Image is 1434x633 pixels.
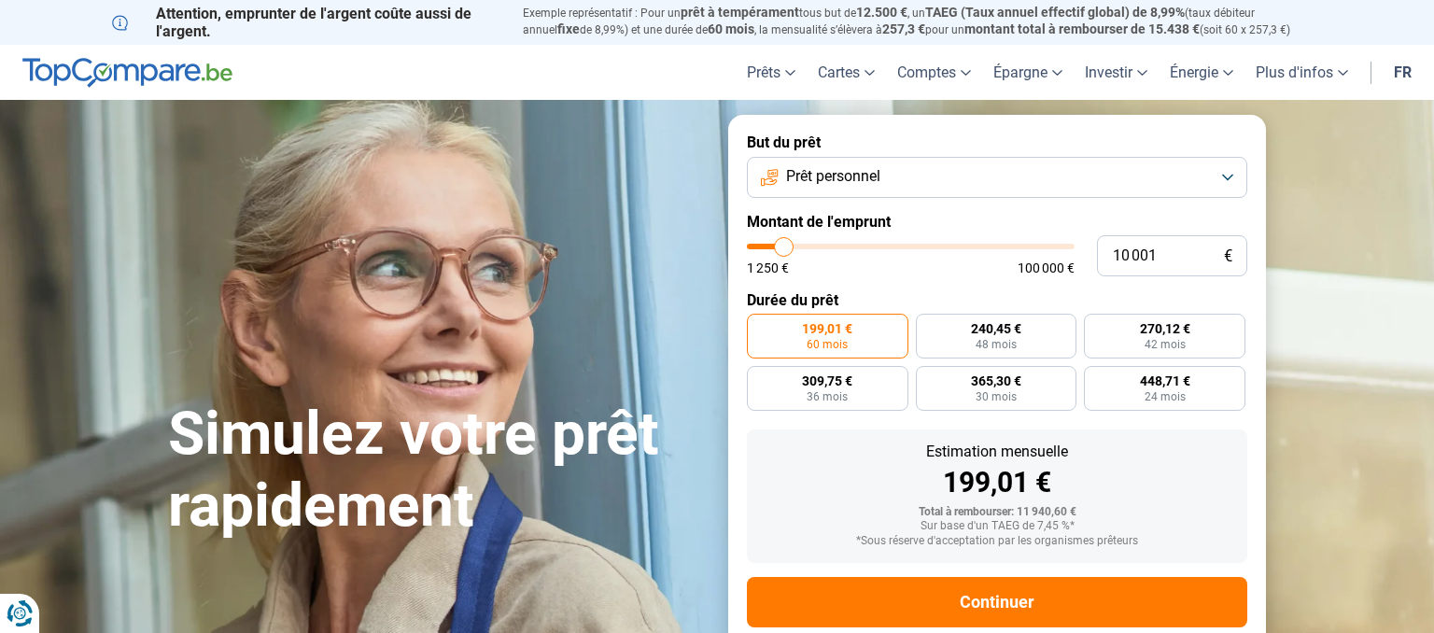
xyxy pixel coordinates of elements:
[747,291,1247,309] label: Durée du prêt
[807,391,848,402] span: 36 mois
[112,5,500,40] p: Attention, emprunter de l'argent coûte aussi de l'argent.
[802,322,852,335] span: 199,01 €
[971,374,1021,387] span: 365,30 €
[802,374,852,387] span: 309,75 €
[681,5,799,20] span: prêt à tempérament
[1145,391,1186,402] span: 24 mois
[1140,374,1190,387] span: 448,71 €
[762,469,1232,497] div: 199,01 €
[22,58,232,88] img: TopCompare
[168,399,706,542] h1: Simulez votre prêt rapidement
[964,21,1200,36] span: montant total à rembourser de 15.438 €
[1224,248,1232,264] span: €
[925,5,1185,20] span: TAEG (Taux annuel effectif global) de 8,99%
[747,213,1247,231] label: Montant de l'emprunt
[523,5,1322,38] p: Exemple représentatif : Pour un tous but de , un (taux débiteur annuel de 8,99%) et une durée de ...
[557,21,580,36] span: fixe
[1140,322,1190,335] span: 270,12 €
[747,261,789,274] span: 1 250 €
[762,506,1232,519] div: Total à rembourser: 11 940,60 €
[1159,45,1244,100] a: Énergie
[762,535,1232,548] div: *Sous réserve d'acceptation par les organismes prêteurs
[856,5,907,20] span: 12.500 €
[736,45,807,100] a: Prêts
[708,21,754,36] span: 60 mois
[786,166,880,187] span: Prêt personnel
[882,21,925,36] span: 257,3 €
[982,45,1074,100] a: Épargne
[807,339,848,350] span: 60 mois
[1383,45,1423,100] a: fr
[976,339,1017,350] span: 48 mois
[762,520,1232,533] div: Sur base d'un TAEG de 7,45 %*
[747,134,1247,151] label: But du prêt
[1018,261,1075,274] span: 100 000 €
[971,322,1021,335] span: 240,45 €
[807,45,886,100] a: Cartes
[747,157,1247,198] button: Prêt personnel
[747,577,1247,627] button: Continuer
[976,391,1017,402] span: 30 mois
[886,45,982,100] a: Comptes
[762,444,1232,459] div: Estimation mensuelle
[1145,339,1186,350] span: 42 mois
[1074,45,1159,100] a: Investir
[1244,45,1359,100] a: Plus d'infos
